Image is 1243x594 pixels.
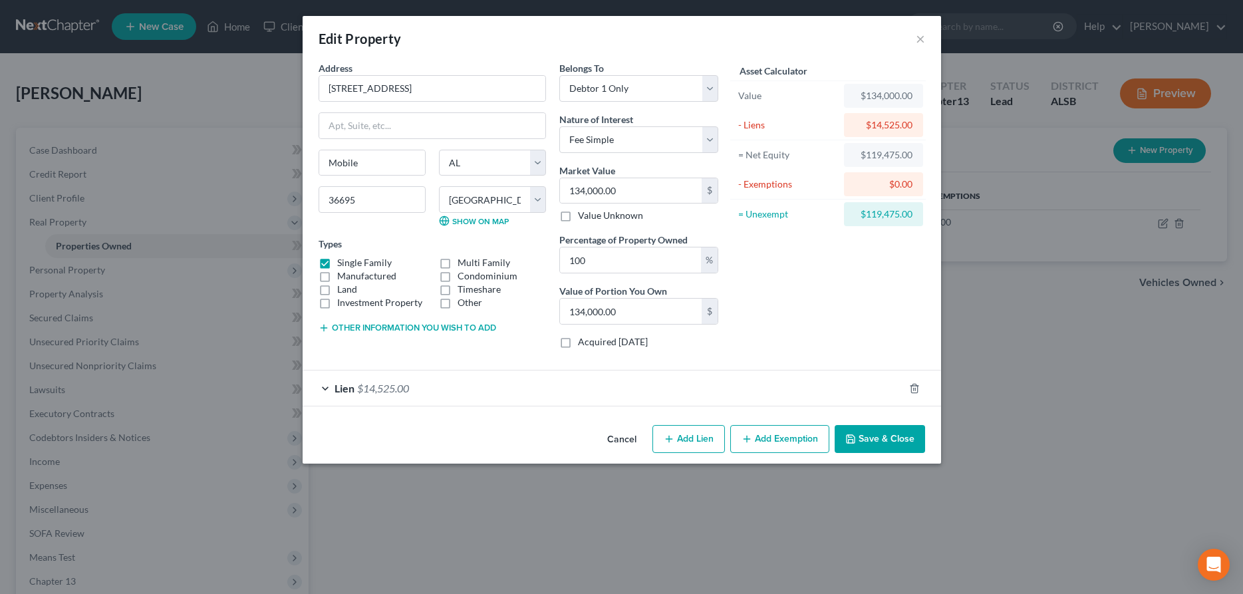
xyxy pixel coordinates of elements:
div: $134,000.00 [855,89,912,102]
label: Manufactured [337,269,396,283]
label: Land [337,283,357,296]
div: Edit Property [319,29,402,48]
span: Belongs To [559,63,604,74]
div: % [701,247,718,273]
div: Open Intercom Messenger [1198,549,1230,581]
input: Apt, Suite, etc... [319,113,545,138]
div: $ [702,178,718,204]
button: Add Exemption [730,425,829,453]
div: $119,475.00 [855,148,912,162]
label: Acquired [DATE] [578,335,648,349]
input: 0.00 [560,247,701,273]
label: Investment Property [337,296,422,309]
label: Timeshare [458,283,501,296]
label: Single Family [337,256,392,269]
label: Percentage of Property Owned [559,233,688,247]
div: $14,525.00 [855,118,912,132]
span: Address [319,63,352,74]
label: Value Unknown [578,209,643,222]
a: Show on Map [439,216,509,226]
input: 0.00 [560,299,702,324]
input: Enter address... [319,76,545,101]
label: Multi Family [458,256,510,269]
span: Lien [335,382,354,394]
button: Cancel [597,426,647,453]
label: Condominium [458,269,517,283]
input: Enter city... [319,150,425,176]
div: = Net Equity [738,148,839,162]
div: - Liens [738,118,839,132]
div: $0.00 [855,178,912,191]
label: Asset Calculator [740,64,807,78]
div: $ [702,299,718,324]
div: - Exemptions [738,178,839,191]
button: Other information you wish to add [319,323,496,333]
input: Enter zip... [319,186,426,213]
div: $119,475.00 [855,208,912,221]
span: $14,525.00 [357,382,409,394]
div: = Unexempt [738,208,839,221]
div: Value [738,89,839,102]
button: Save & Close [835,425,925,453]
button: × [916,31,925,47]
label: Value of Portion You Own [559,284,667,298]
label: Other [458,296,482,309]
button: Add Lien [652,425,725,453]
label: Nature of Interest [559,112,633,126]
label: Market Value [559,164,615,178]
label: Types [319,237,342,251]
input: 0.00 [560,178,702,204]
